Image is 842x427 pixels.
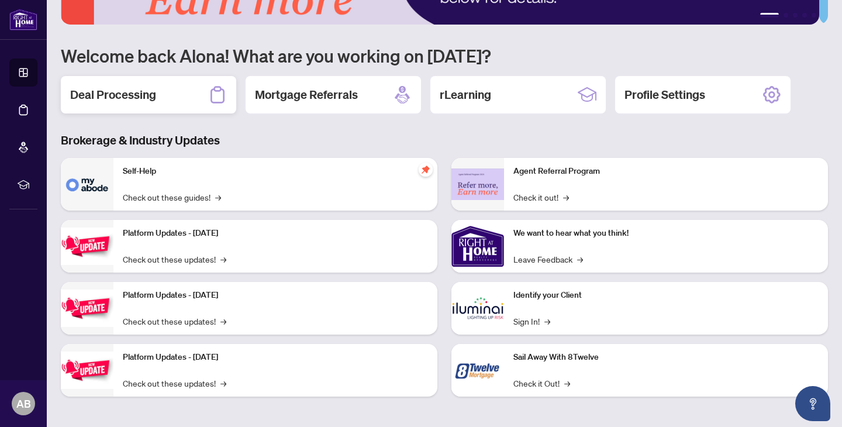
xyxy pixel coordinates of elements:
button: Open asap [795,386,830,421]
span: → [544,315,550,328]
p: Sail Away With 8Twelve [513,351,819,364]
button: 2 [784,13,788,18]
button: 1 [760,13,779,18]
img: Platform Updates - July 21, 2025 [61,228,113,264]
button: 3 [793,13,798,18]
img: Self-Help [61,158,113,211]
a: Check it Out!→ [513,377,570,390]
span: → [563,191,569,204]
h2: Profile Settings [624,87,705,103]
a: Check out these updates!→ [123,253,226,266]
a: Leave Feedback→ [513,253,583,266]
span: → [220,377,226,390]
span: → [564,377,570,390]
img: Platform Updates - July 8, 2025 [61,290,113,326]
p: We want to hear what you think! [513,227,819,240]
a: Check out these updates!→ [123,315,226,328]
a: Check out these guides!→ [123,191,221,204]
p: Platform Updates - [DATE] [123,289,428,302]
img: We want to hear what you think! [451,220,504,273]
a: Check out these updates!→ [123,377,226,390]
h2: rLearning [440,87,491,103]
h3: Brokerage & Industry Updates [61,132,828,149]
span: pushpin [419,163,433,177]
img: logo [9,9,37,30]
p: Self-Help [123,165,428,178]
a: Sign In!→ [513,315,550,328]
h2: Deal Processing [70,87,156,103]
p: Agent Referral Program [513,165,819,178]
img: Platform Updates - June 23, 2025 [61,352,113,388]
button: 4 [802,13,807,18]
img: Agent Referral Program [451,168,504,201]
span: → [220,253,226,266]
p: Platform Updates - [DATE] [123,351,428,364]
h2: Mortgage Referrals [255,87,358,103]
button: 5 [812,13,816,18]
p: Identify your Client [513,289,819,302]
img: Sail Away With 8Twelve [451,344,504,397]
p: Platform Updates - [DATE] [123,227,428,240]
span: → [215,191,221,204]
span: → [577,253,583,266]
a: Check it out!→ [513,191,569,204]
img: Identify your Client [451,282,504,335]
span: → [220,315,226,328]
span: AB [16,395,31,412]
h1: Welcome back Alona! What are you working on [DATE]? [61,44,828,67]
